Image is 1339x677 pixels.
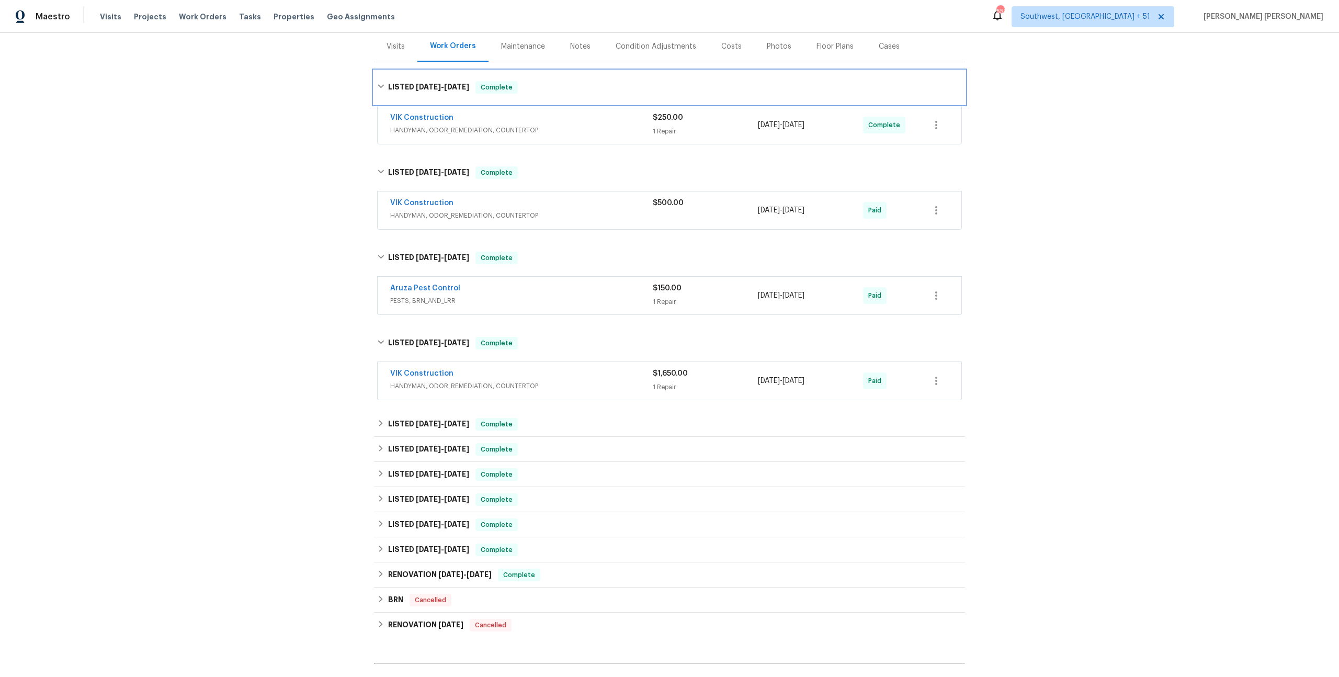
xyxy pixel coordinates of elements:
span: Southwest, [GEOGRAPHIC_DATA] + 51 [1020,12,1150,22]
span: - [416,83,469,91]
span: Geo Assignments [327,12,395,22]
span: [DATE] [444,495,469,503]
span: $500.00 [653,199,684,207]
span: [DATE] [444,254,469,261]
h6: LISTED [388,518,469,531]
div: LISTED [DATE]-[DATE]Complete [374,437,965,462]
span: Cancelled [411,595,450,605]
span: [DATE] [438,571,463,578]
span: [DATE] [438,621,463,628]
a: VIK Construction [390,199,453,207]
div: LISTED [DATE]-[DATE]Complete [374,487,965,512]
span: [DATE] [416,254,441,261]
span: Complete [476,419,517,430]
div: LISTED [DATE]-[DATE]Complete [374,537,965,562]
div: RENOVATION [DATE]-[DATE]Complete [374,562,965,588]
div: Visits [387,41,405,52]
span: [DATE] [416,339,441,346]
span: [DATE] [416,470,441,478]
div: 1 Repair [653,126,758,137]
div: Maintenance [501,41,545,52]
span: - [758,205,804,216]
span: [DATE] [444,83,469,91]
span: - [416,254,469,261]
span: Complete [476,338,517,348]
span: $150.00 [653,285,682,292]
span: - [416,339,469,346]
span: - [758,376,804,386]
span: [DATE] [758,377,780,385]
div: Work Orders [430,41,476,51]
span: - [758,120,804,130]
span: Maestro [36,12,70,22]
span: [DATE] [782,377,804,385]
div: LISTED [DATE]-[DATE]Complete [374,462,965,487]
span: HANDYMAN, ODOR_REMEDIATION, COUNTERTOP [390,381,653,391]
div: LISTED [DATE]-[DATE]Complete [374,512,965,537]
span: Visits [100,12,121,22]
span: - [416,495,469,503]
span: Paid [868,290,886,301]
div: Condition Adjustments [616,41,696,52]
a: Aruza Pest Control [390,285,460,292]
span: [DATE] [758,207,780,214]
div: BRN Cancelled [374,588,965,613]
span: [DATE] [416,546,441,553]
div: Notes [570,41,591,52]
span: Projects [134,12,166,22]
span: Complete [476,444,517,455]
span: - [438,571,492,578]
span: Complete [476,469,517,480]
span: [DATE] [444,521,469,528]
h6: LISTED [388,493,469,506]
h6: RENOVATION [388,569,492,581]
span: Complete [476,545,517,555]
span: - [416,420,469,427]
h6: LISTED [388,81,469,94]
span: [DATE] [416,495,441,503]
h6: LISTED [388,418,469,431]
span: - [416,445,469,453]
span: [DATE] [444,445,469,453]
span: Complete [868,120,904,130]
span: [DATE] [416,445,441,453]
span: $1,650.00 [653,370,688,377]
span: Complete [476,253,517,263]
span: Work Orders [179,12,226,22]
span: HANDYMAN, ODOR_REMEDIATION, COUNTERTOP [390,125,653,136]
span: Properties [274,12,314,22]
span: [DATE] [758,292,780,299]
div: LISTED [DATE]-[DATE]Complete [374,412,965,437]
div: Cases [879,41,900,52]
span: [DATE] [416,83,441,91]
a: VIK Construction [390,114,453,121]
span: Complete [476,520,517,530]
div: 1 Repair [653,297,758,307]
div: LISTED [DATE]-[DATE]Complete [374,326,965,360]
h6: RENOVATION [388,619,463,631]
span: [DATE] [444,339,469,346]
span: [DATE] [444,470,469,478]
span: - [416,521,469,528]
span: Tasks [239,13,261,20]
span: [PERSON_NAME] [PERSON_NAME] [1199,12,1323,22]
span: Paid [868,376,886,386]
span: Paid [868,205,886,216]
span: - [416,546,469,553]
h6: LISTED [388,166,469,179]
span: [DATE] [416,420,441,427]
div: Photos [767,41,791,52]
div: 1 Repair [653,382,758,392]
div: RENOVATION [DATE]Cancelled [374,613,965,638]
span: - [416,470,469,478]
div: 551 [996,6,1004,17]
h6: LISTED [388,252,469,264]
h6: LISTED [388,337,469,349]
div: LISTED [DATE]-[DATE]Complete [374,156,965,189]
div: Floor Plans [816,41,854,52]
h6: LISTED [388,443,469,456]
span: $250.00 [653,114,683,121]
span: Complete [499,570,539,580]
div: LISTED [DATE]-[DATE]Complete [374,71,965,104]
h6: BRN [388,594,403,606]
